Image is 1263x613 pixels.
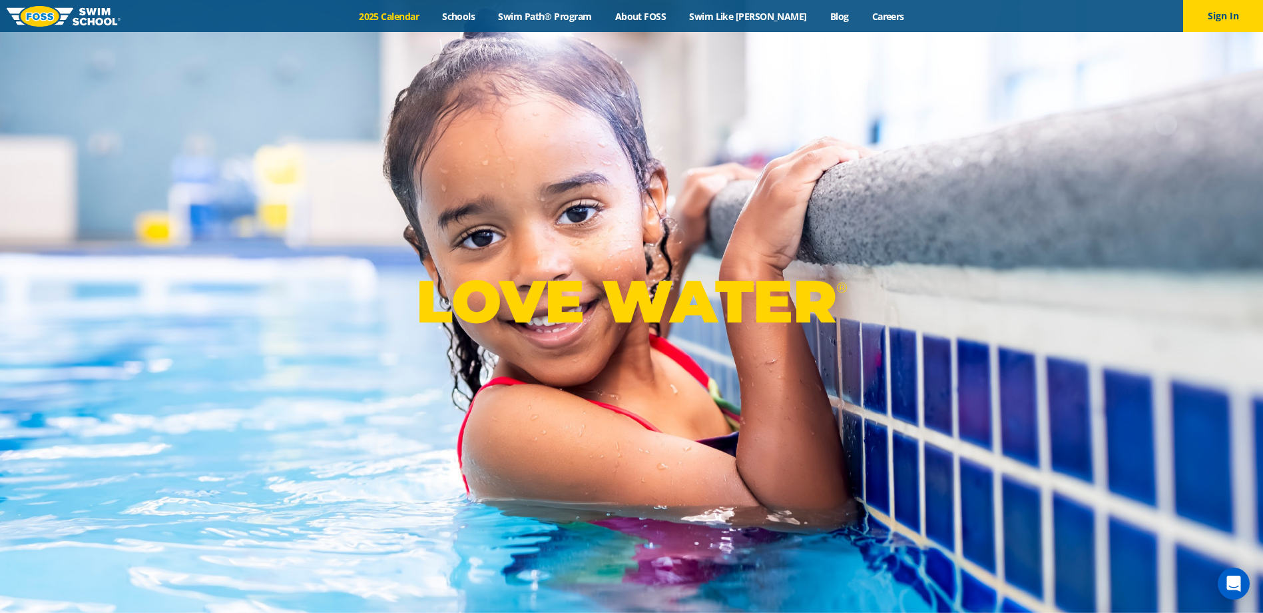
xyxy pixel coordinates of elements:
p: LOVE WATER [416,266,847,337]
a: Blog [818,10,860,23]
a: Swim Path® Program [487,10,603,23]
a: Schools [431,10,487,23]
img: FOSS Swim School Logo [7,6,121,27]
a: Careers [860,10,915,23]
sup: ® [836,279,847,296]
a: Swim Like [PERSON_NAME] [678,10,819,23]
div: Open Intercom Messenger [1218,568,1250,600]
a: About FOSS [603,10,678,23]
a: 2025 Calendar [348,10,431,23]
